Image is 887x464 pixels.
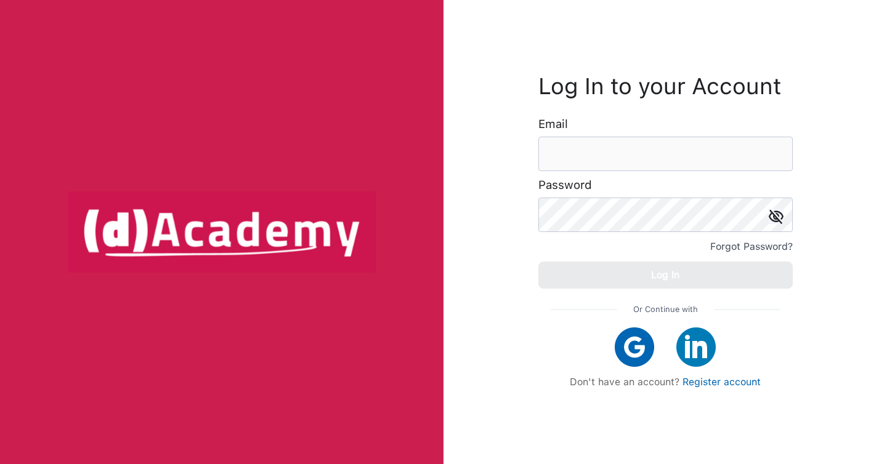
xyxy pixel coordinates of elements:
label: Email [538,118,568,130]
img: linkedIn icon [676,327,716,367]
div: Don't have an account? [551,376,780,388]
a: Register account [682,376,761,388]
button: Log In [538,262,793,289]
label: Password [538,179,592,191]
img: line [551,309,617,310]
img: line [714,309,780,310]
div: Log In [651,266,679,284]
h3: Log In to your Account [538,76,793,97]
img: icon [769,209,784,224]
div: Forgot Password? [710,238,793,255]
span: Or Continue with [633,301,698,318]
img: google icon [615,327,654,367]
img: logo [68,191,376,273]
